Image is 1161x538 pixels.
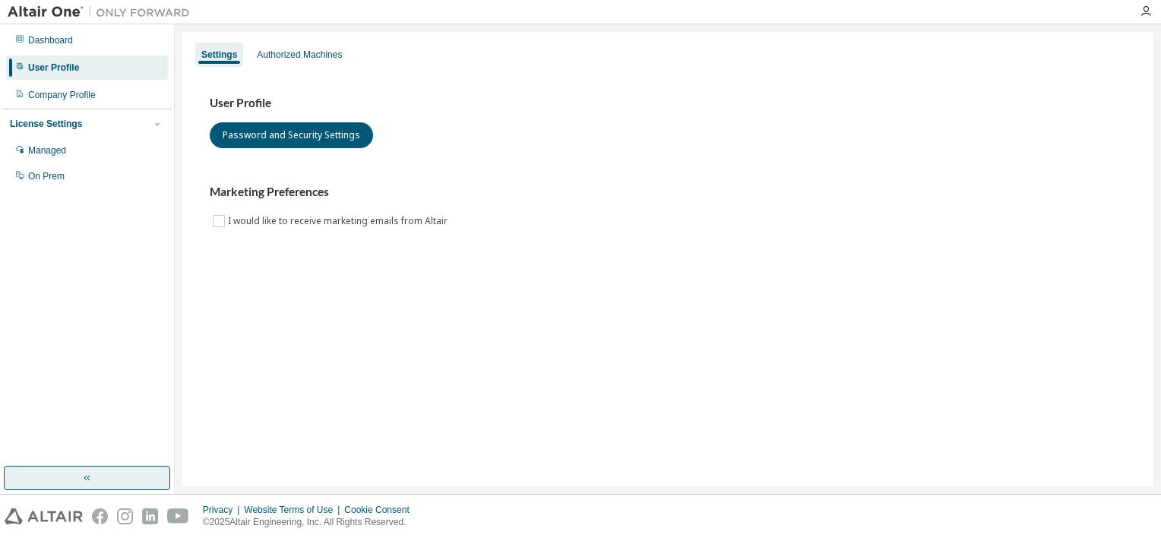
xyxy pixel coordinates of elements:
div: License Settings [10,118,82,130]
div: Dashboard [28,34,73,46]
div: User Profile [28,62,79,74]
img: instagram.svg [117,508,133,524]
button: Password and Security Settings [210,122,373,148]
div: Company Profile [28,89,96,101]
img: youtube.svg [167,508,189,524]
h3: User Profile [210,96,1126,111]
div: On Prem [28,170,65,182]
img: Altair One [8,5,198,20]
div: Managed [28,144,66,157]
img: facebook.svg [92,508,108,524]
img: linkedin.svg [142,508,158,524]
div: Authorized Machines [257,49,342,61]
h3: Marketing Preferences [210,185,1126,200]
div: Website Terms of Use [244,504,344,516]
p: © 2025 Altair Engineering, Inc. All Rights Reserved. [203,516,419,529]
img: altair_logo.svg [5,508,83,524]
div: Cookie Consent [344,504,418,516]
div: Privacy [203,504,244,516]
div: Settings [201,49,237,61]
label: I would like to receive marketing emails from Altair [228,212,451,230]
